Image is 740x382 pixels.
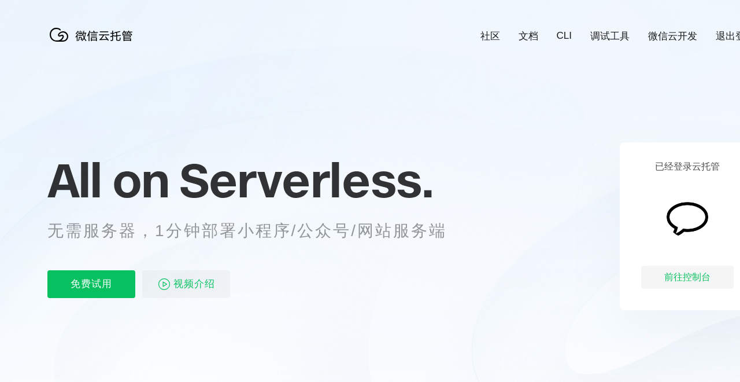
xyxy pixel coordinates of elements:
[655,161,720,173] p: 已经登录云托管
[47,270,135,298] p: 免费试用
[648,30,697,43] a: 微信云开发
[480,30,500,43] a: 社区
[519,30,538,43] a: 文档
[179,151,433,209] span: Serverless.
[173,270,215,298] span: 视频介绍
[47,23,140,46] img: 微信云托管
[47,38,140,48] a: 微信云托管
[590,30,630,43] a: 调试工具
[47,219,468,243] p: 无需服务器，1分钟部署小程序/公众号/网站服务端
[641,266,734,289] div: 前往控制台
[157,277,171,291] img: video_play.svg
[47,151,168,209] span: All on
[557,30,572,42] a: CLI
